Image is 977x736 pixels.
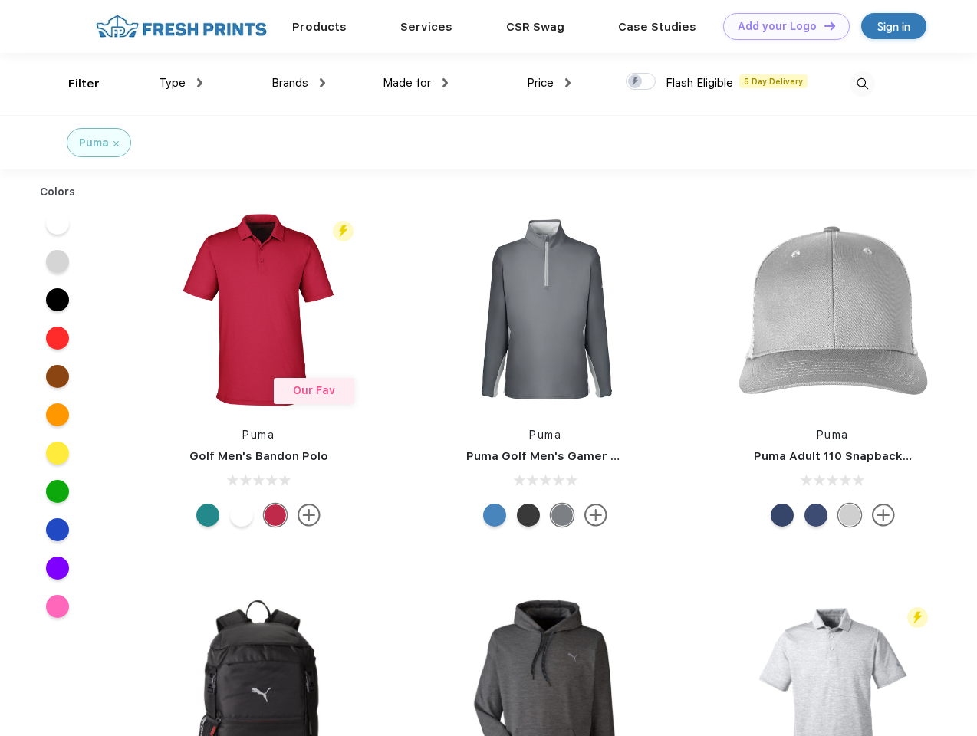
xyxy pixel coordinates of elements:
[333,221,354,242] img: flash_active_toggle.svg
[666,76,733,90] span: Flash Eligible
[400,20,452,34] a: Services
[298,504,321,527] img: more.svg
[804,504,827,527] div: Peacoat Qut Shd
[529,429,561,441] a: Puma
[872,504,895,527] img: more.svg
[383,76,431,90] span: Made for
[442,78,448,87] img: dropdown.png
[517,504,540,527] div: Puma Black
[443,208,647,412] img: func=resize&h=266
[189,449,328,463] a: Golf Men's Bandon Polo
[824,21,835,30] img: DT
[738,20,817,33] div: Add your Logo
[320,78,325,87] img: dropdown.png
[817,429,849,441] a: Puma
[506,20,564,34] a: CSR Swag
[197,78,202,87] img: dropdown.png
[196,504,219,527] div: Green Lagoon
[156,208,360,412] img: func=resize&h=266
[242,429,275,441] a: Puma
[483,504,506,527] div: Bright Cobalt
[850,71,875,97] img: desktop_search.svg
[527,76,554,90] span: Price
[466,449,709,463] a: Puma Golf Men's Gamer Golf Quarter-Zip
[584,504,607,527] img: more.svg
[68,75,100,93] div: Filter
[159,76,186,90] span: Type
[293,384,335,396] span: Our Fav
[565,78,571,87] img: dropdown.png
[28,184,87,200] div: Colors
[551,504,574,527] div: Quiet Shade
[907,607,928,628] img: flash_active_toggle.svg
[91,13,271,40] img: fo%20logo%202.webp
[79,135,109,151] div: Puma
[739,74,808,88] span: 5 Day Delivery
[113,141,119,146] img: filter_cancel.svg
[877,18,910,35] div: Sign in
[292,20,347,34] a: Products
[838,504,861,527] div: Quarry Brt Whit
[264,504,287,527] div: Ski Patrol
[271,76,308,90] span: Brands
[731,208,935,412] img: func=resize&h=266
[230,504,253,527] div: Bright White
[771,504,794,527] div: Peacoat with Qut Shd
[861,13,926,39] a: Sign in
